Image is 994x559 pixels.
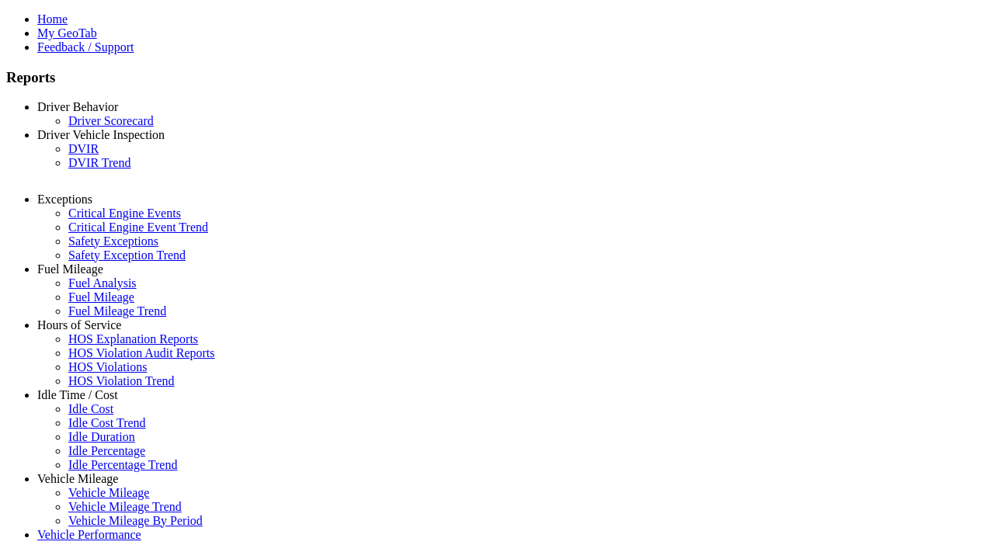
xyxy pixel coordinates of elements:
[37,193,92,206] a: Exceptions
[6,69,988,86] h3: Reports
[37,318,121,332] a: Hours of Service
[68,444,145,457] a: Idle Percentage
[68,430,135,443] a: Idle Duration
[68,248,186,262] a: Safety Exception Trend
[68,374,175,387] a: HOS Violation Trend
[68,304,166,318] a: Fuel Mileage Trend
[68,276,137,290] a: Fuel Analysis
[68,360,147,373] a: HOS Violations
[37,388,118,401] a: Idle Time / Cost
[37,40,134,54] a: Feedback / Support
[68,114,154,127] a: Driver Scorecard
[37,528,141,541] a: Vehicle Performance
[68,142,99,155] a: DVIR
[68,156,130,169] a: DVIR Trend
[37,472,118,485] a: Vehicle Mileage
[68,346,215,359] a: HOS Violation Audit Reports
[37,262,103,276] a: Fuel Mileage
[68,207,181,220] a: Critical Engine Events
[68,500,182,513] a: Vehicle Mileage Trend
[68,332,198,345] a: HOS Explanation Reports
[37,12,68,26] a: Home
[68,416,146,429] a: Idle Cost Trend
[68,514,203,527] a: Vehicle Mileage By Period
[37,128,165,141] a: Driver Vehicle Inspection
[68,234,158,248] a: Safety Exceptions
[37,100,118,113] a: Driver Behavior
[68,220,208,234] a: Critical Engine Event Trend
[37,26,97,40] a: My GeoTab
[68,402,113,415] a: Idle Cost
[68,486,149,499] a: Vehicle Mileage
[68,458,177,471] a: Idle Percentage Trend
[68,290,134,304] a: Fuel Mileage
